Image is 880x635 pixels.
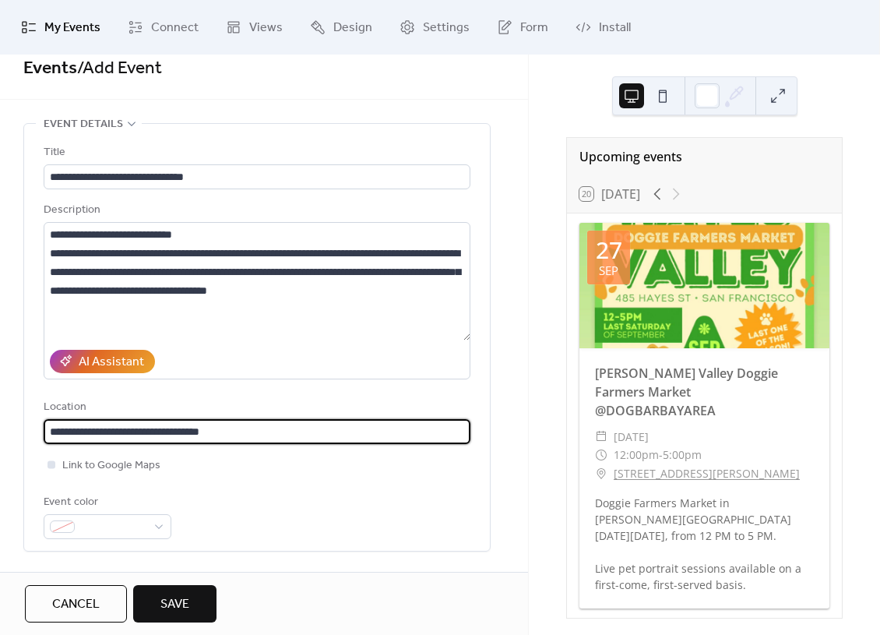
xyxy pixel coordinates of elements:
button: Cancel [25,585,127,623]
div: Event color [44,493,168,512]
span: Date and time [44,569,123,587]
span: 12:00pm [614,446,659,464]
button: Save [133,585,216,623]
span: [DATE] [614,428,649,446]
div: Description [44,201,467,220]
span: Link to Google Maps [62,457,160,475]
span: Cancel [52,595,100,614]
span: Settings [423,19,470,37]
button: AI Assistant [50,350,155,373]
div: [PERSON_NAME] Valley Doggie Farmers Market @DOGBARBAYAREA [579,364,829,420]
a: Events [23,51,77,86]
span: 5:00pm [663,446,702,464]
span: Connect [151,19,199,37]
span: Event details [44,115,123,134]
span: Save [160,595,189,614]
a: [STREET_ADDRESS][PERSON_NAME] [614,464,800,483]
span: - [659,446,663,464]
span: My Events [44,19,100,37]
a: My Events [9,6,112,48]
a: Settings [388,6,481,48]
a: Design [298,6,384,48]
a: Form [485,6,560,48]
span: Form [520,19,548,37]
span: / Add Event [77,51,162,86]
span: Design [333,19,372,37]
div: Sep [599,265,618,277]
a: Install [564,6,642,48]
div: Location [44,398,467,417]
div: Doggie Farmers Market in [PERSON_NAME][GEOGRAPHIC_DATA] [DATE][DATE], from 12 PM to 5 PM. Live pe... [579,495,829,593]
span: Views [249,19,283,37]
div: ​ [595,428,607,446]
div: ​ [595,446,607,464]
div: 27 [596,238,622,262]
span: Install [599,19,631,37]
div: Title [44,143,467,162]
div: AI Assistant [79,353,144,372]
a: Connect [116,6,210,48]
div: ​ [595,464,607,483]
a: Views [214,6,294,48]
div: Upcoming events [567,138,842,175]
